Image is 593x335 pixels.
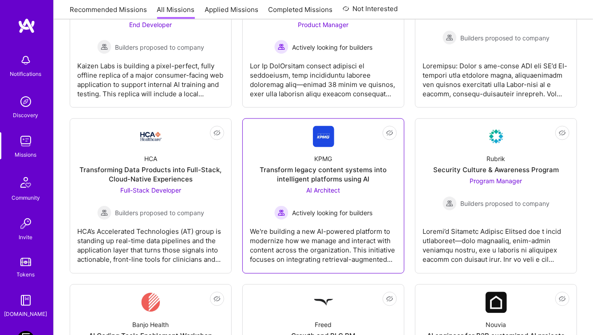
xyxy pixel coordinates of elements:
[17,93,35,110] img: discovery
[423,126,569,266] a: Company LogoRubrikSecurity Culture & Awareness ProgramProgram Manager Builders proposed to compan...
[205,5,258,20] a: Applied Missions
[10,69,42,79] div: Notifications
[386,130,393,137] i: icon EyeClosed
[77,54,224,99] div: Kaizen Labs is building a pixel-perfect, fully offline replica of a major consumer-facing web app...
[250,126,397,266] a: Company LogoKPMGTransform legacy content systems into intelligent platforms using AIAI Architect ...
[274,206,289,220] img: Actively looking for builders
[13,110,39,120] div: Discovery
[315,320,332,330] div: Freed
[157,5,195,20] a: All Missions
[77,220,224,264] div: HCA’s Accelerated Technologies (AT) group is standing up real-time data pipelines and the applica...
[433,166,559,175] div: Security Culture & Awareness Program
[115,209,204,218] span: Builders proposed to company
[250,54,397,99] div: Lor Ip DolOrsitam consect adipisci el seddoeiusm, temp incididuntu laboree doloremag aliq—enimad ...
[213,296,221,303] i: icon EyeClosed
[70,5,147,20] a: Recommended Missions
[250,220,397,264] div: We're building a new AI-powered platform to modernize how we manage and interact with content acr...
[298,21,349,28] span: Product Manager
[4,309,47,319] div: [DOMAIN_NAME]
[97,40,111,54] img: Builders proposed to company
[292,43,372,52] span: Actively looking for builders
[115,43,204,52] span: Builders proposed to company
[470,177,522,185] span: Program Manager
[315,154,332,164] div: KPMG
[77,166,224,184] div: Transforming Data Products into Full-Stack, Cloud-Native Experiences
[313,126,334,147] img: Company Logo
[250,166,397,184] div: Transform legacy content systems into intelligent platforms using AI
[17,215,35,233] img: Invite
[140,132,162,141] img: Company Logo
[487,154,506,164] div: Rubrik
[443,197,457,211] img: Builders proposed to company
[12,193,40,202] div: Community
[460,199,550,209] span: Builders proposed to company
[141,292,161,313] img: Company Logo
[17,132,35,150] img: teamwork
[443,31,457,45] img: Builders proposed to company
[343,4,398,20] a: Not Interested
[386,296,393,303] i: icon EyeClosed
[213,130,221,137] i: icon EyeClosed
[18,18,36,34] img: logo
[15,172,36,193] img: Community
[77,126,224,266] a: Company LogoHCATransforming Data Products into Full-Stack, Cloud-Native ExperiencesFull-Stack Dev...
[144,154,157,164] div: HCA
[133,320,169,330] div: Banjo Health
[486,292,507,313] img: Company Logo
[15,150,37,159] div: Missions
[313,292,334,313] img: Company Logo
[269,5,333,20] a: Completed Missions
[307,187,340,194] span: AI Architect
[97,206,111,220] img: Builders proposed to company
[17,51,35,69] img: bell
[559,130,566,137] i: icon EyeClosed
[423,220,569,264] div: Loremi’d Sitametc Adipisc Elitsed doe t incid utlaboreet—dolo magnaaliq, enim-admin veniamqu nost...
[274,40,289,54] img: Actively looking for builders
[460,33,550,43] span: Builders proposed to company
[559,296,566,303] i: icon EyeClosed
[292,209,372,218] span: Actively looking for builders
[486,126,507,147] img: Company Logo
[20,258,31,266] img: tokens
[17,292,35,309] img: guide book
[120,187,181,194] span: Full-Stack Developer
[423,54,569,99] div: Loremipsu: Dolor s ame-conse ADI eli SE’d EI-tempori utla etdolore magna, aliquaenimadm ven quisn...
[486,320,506,330] div: Nouvia
[19,233,33,242] div: Invite
[17,270,35,279] div: Tokens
